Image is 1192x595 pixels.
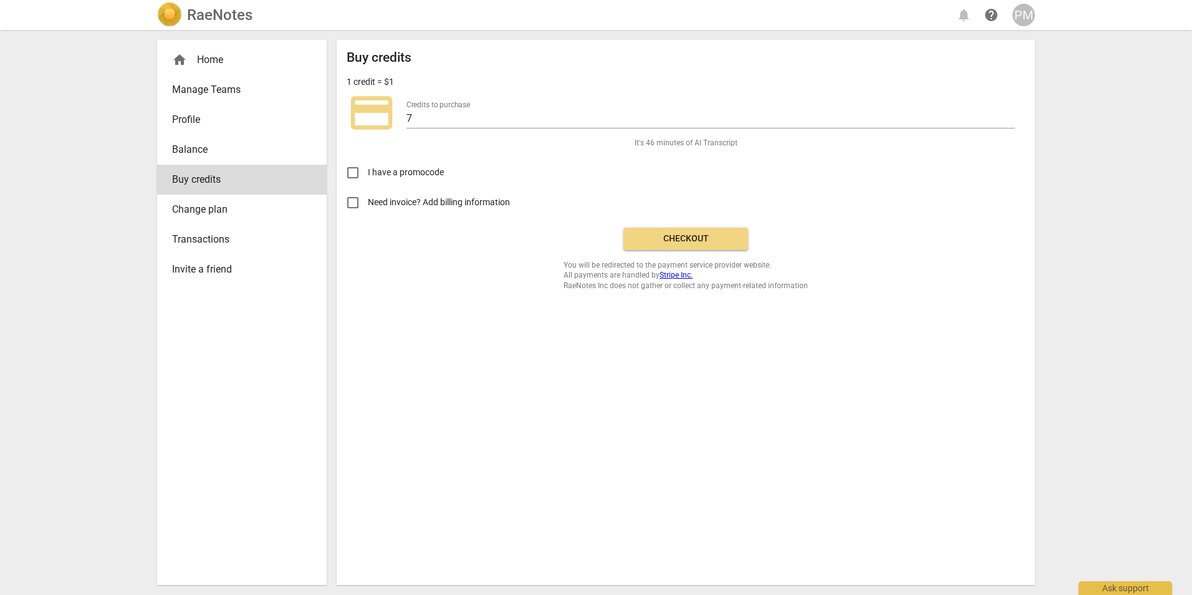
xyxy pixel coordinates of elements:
div: Home [172,52,302,67]
span: Change plan [172,202,302,217]
div: Ask support [1079,581,1172,595]
a: Change plan [157,195,327,225]
img: Logo [157,2,182,27]
button: Checkout [623,228,748,250]
span: Profile [172,112,302,127]
a: Profile [157,105,327,135]
span: credit_card [347,88,397,138]
a: Stripe Inc. [660,271,693,279]
span: Buy credits [172,172,302,187]
h2: RaeNotes [187,6,252,24]
a: Transactions [157,225,327,254]
a: LogoRaeNotes [157,2,252,27]
a: Buy credits [157,165,327,195]
span: Need invoice? Add billing information [368,196,512,209]
span: Checkout [633,233,738,245]
a: Invite a friend [157,254,327,284]
span: Transactions [172,232,302,247]
h2: Buy credits [347,50,411,65]
span: help [984,7,999,22]
p: 1 credit = $1 [347,75,394,89]
button: PM [1012,4,1035,26]
div: Home [157,45,327,75]
a: Help [980,4,1002,26]
label: Credits to purchase [406,101,470,109]
span: Invite a friend [172,262,302,277]
a: Balance [157,135,327,165]
span: It's 46 minutes of AI Transcript [635,138,738,148]
a: Manage Teams [157,75,327,105]
span: You will be redirected to the payment service provider website. All payments are handled by RaeNo... [564,260,808,291]
span: Manage Teams [172,82,302,97]
span: I have a promocode [368,166,444,179]
span: Balance [172,142,302,157]
span: home [172,52,187,67]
